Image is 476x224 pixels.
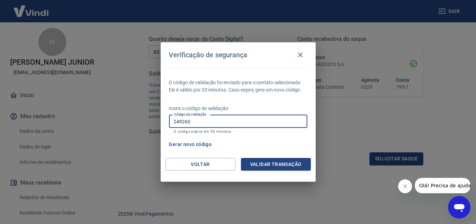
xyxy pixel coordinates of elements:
[169,51,248,59] h4: Verificação de segurança
[448,196,470,218] iframe: Botão para abrir a janela de mensagens
[241,158,311,171] button: Validar transação
[415,178,470,193] iframe: Mensagem da empresa
[4,5,59,10] span: Olá! Precisa de ajuda?
[169,79,307,94] p: O código de validação foi enviado para o contato selecionado. Ele é válido por 03 minutos. Caso e...
[174,112,206,117] label: Código de validação
[169,105,307,112] p: Insira o código de validação
[166,158,235,171] button: Voltar
[166,138,215,151] button: Gerar novo código
[398,179,412,193] iframe: Fechar mensagem
[174,129,302,134] p: O código expira em 03 minutos.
